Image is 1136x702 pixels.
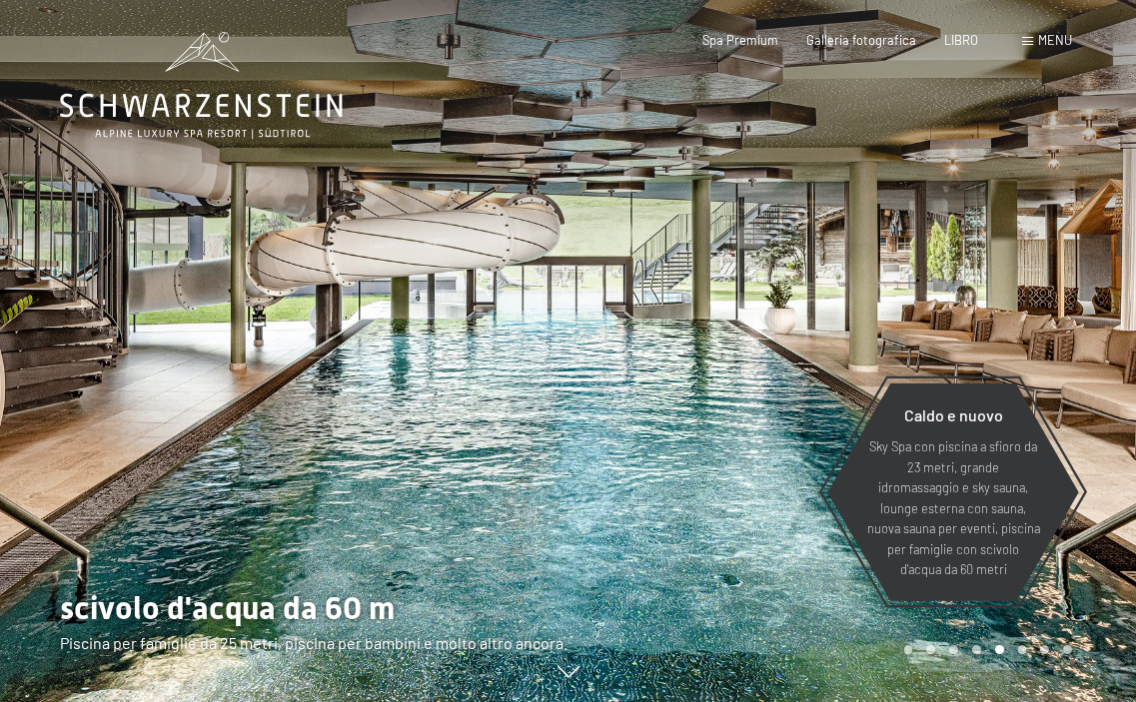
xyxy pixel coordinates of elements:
font: menu [1038,32,1072,48]
div: Paginazione carosello [897,645,1072,654]
a: LIBRO [944,32,978,48]
font: Caldo e nuovo [904,405,1003,424]
div: Carousel Page 3 [949,645,958,654]
a: Spa Premium [702,32,778,48]
div: Carousel Page 4 [972,645,981,654]
div: Carousel Page 2 [926,645,935,654]
div: Carousel Page 6 [1018,645,1027,654]
font: Sky Spa con piscina a sfioro da 23 metri, grande idromassaggio e sky sauna, lounge esterna con sa... [867,438,1040,577]
div: Carousel Page 8 [1063,645,1072,654]
div: Carousel Page 7 [1040,645,1049,654]
div: Carousel Page 1 [904,645,913,654]
a: Galleria fotografica [806,32,916,48]
div: Carousel Page 5 (Current Slide) [995,645,1004,654]
a: Caldo e nuovo Sky Spa con piscina a sfioro da 23 metri, grande idromassaggio e sky sauna, lounge ... [826,382,1080,602]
